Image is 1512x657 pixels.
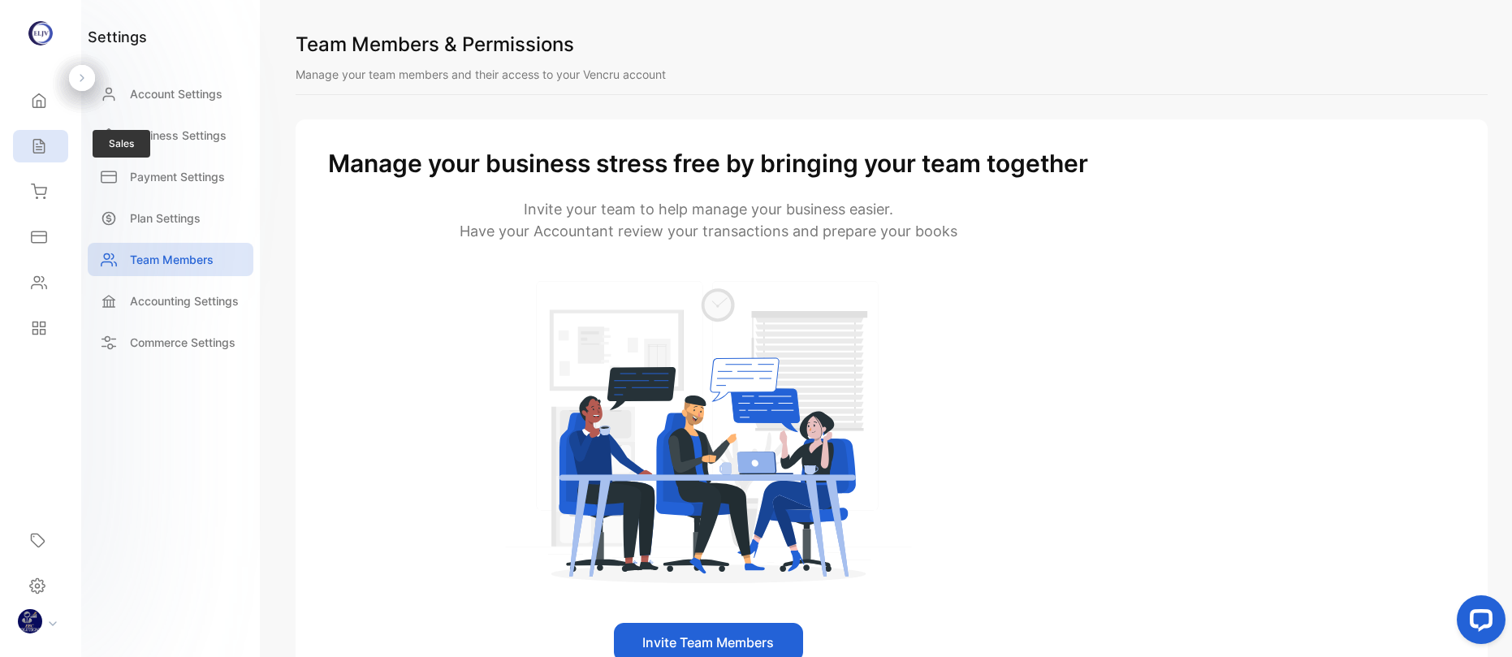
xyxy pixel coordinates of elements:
[28,21,53,45] img: logo
[88,326,253,359] a: Commerce Settings
[505,281,912,584] img: Icon
[88,243,253,276] a: Team Members
[130,127,227,144] p: Business Settings
[93,130,150,158] span: Sales
[296,66,1488,83] p: Manage your team members and their access to your Vencru account
[130,168,225,185] p: Payment Settings
[130,251,214,268] p: Team Members
[88,284,253,318] a: Accounting Settings
[328,198,1088,242] p: Invite your team to help manage your business easier. Have your Accountant review your transactio...
[130,210,201,227] p: Plan Settings
[88,26,147,48] h1: settings
[88,77,253,110] a: Account Settings
[130,292,239,309] p: Accounting Settings
[1444,589,1512,657] iframe: LiveChat chat widget
[88,160,253,193] a: Payment Settings
[328,145,1088,182] h1: Manage your business stress free by bringing your team together
[296,30,1488,59] h1: Team Members & Permissions
[18,609,42,633] img: profile
[130,334,235,351] p: Commerce Settings
[88,119,253,152] a: Business Settings
[88,201,253,235] a: Plan Settings
[130,85,222,102] p: Account Settings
